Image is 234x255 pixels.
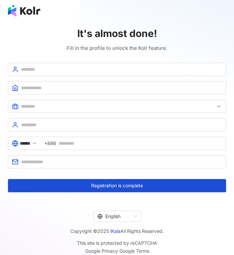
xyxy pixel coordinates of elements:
[77,26,157,40] span: It's almost done!
[8,179,226,192] button: Registration is complete
[70,227,164,235] span: Copyright © 2025 All Rights Reserved.
[118,248,119,254] span: |
[97,211,131,222] div: English
[85,248,118,254] a: Google Privacy
[67,44,167,52] span: Fill in the profile to unlock the Kolr feature.
[119,248,149,254] a: Google Terms
[110,228,120,234] a: iKala
[44,140,56,147] span: +886
[8,5,40,17] img: logo
[77,239,157,255] span: This site is protected by reCAPTCHA
[91,183,143,188] span: Registration is complete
